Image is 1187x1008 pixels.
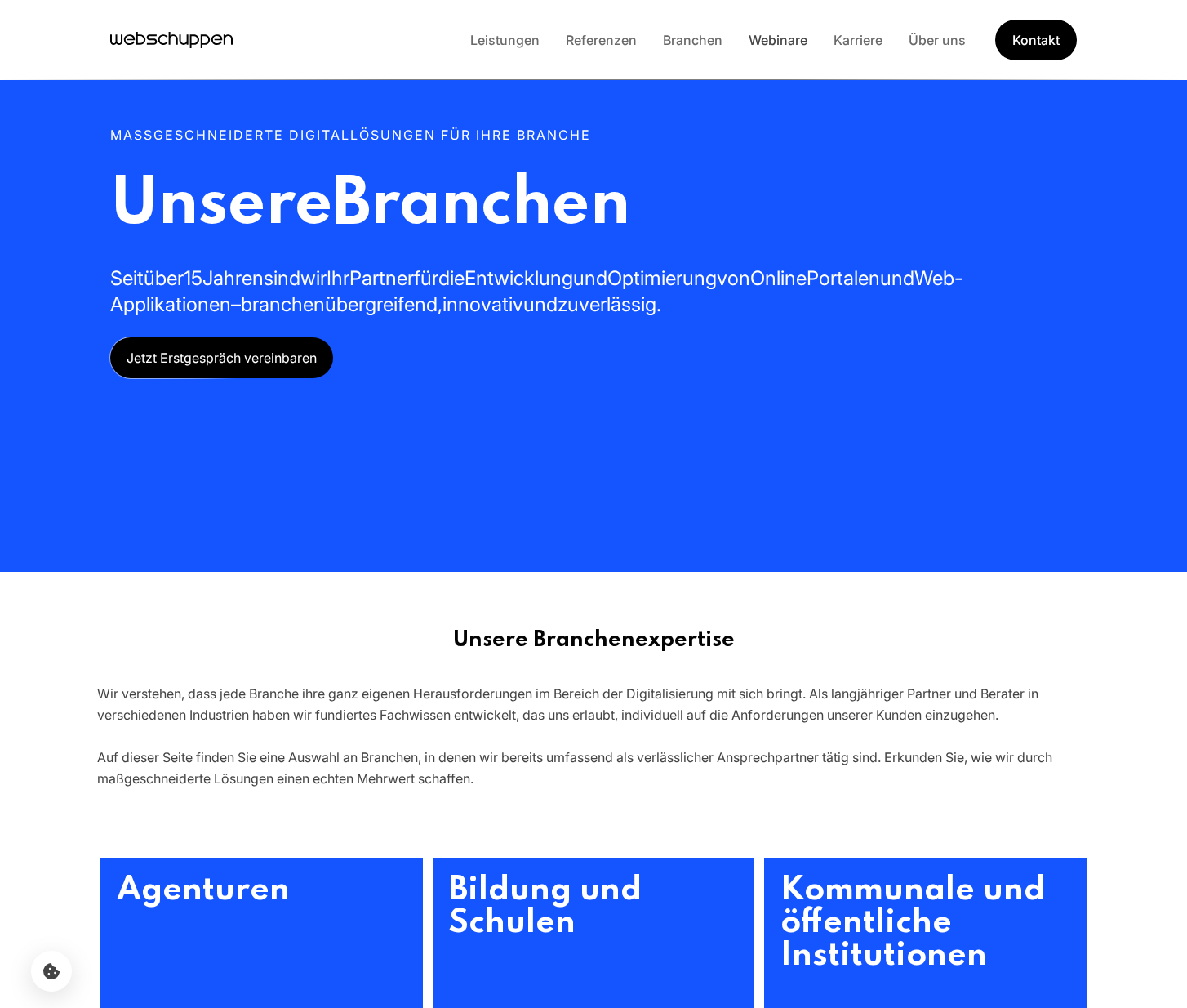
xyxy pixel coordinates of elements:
[438,266,465,290] span: die
[607,266,717,290] span: Optimierung
[264,266,300,290] span: sind
[558,292,661,316] span: zuverlässig.
[184,266,202,290] span: 15
[110,124,1077,145] p: Maßgeschneiderte Digitallösungen für Ihre Branche
[144,266,184,290] span: über
[442,292,523,316] span: innovativ
[820,32,896,48] a: Karriere
[736,32,820,48] a: Webinare
[327,266,349,290] span: Ihr
[650,32,736,48] a: Branchen
[300,266,327,290] span: wir
[523,292,558,316] span: und
[717,266,750,290] span: von
[349,266,414,290] span: Partner
[241,292,442,316] span: branchenübergreifend,
[110,172,332,239] span: Unsere
[896,32,979,48] a: Über uns
[97,627,1090,653] h2: Unsere Branchenexpertise
[110,28,233,52] a: Hauptseite besuchen
[97,683,1090,789] div: Wir verstehen, dass jede Branche ihre ganz eigenen Herausforderungen im Bereich der Digitalisieru...
[31,951,72,992] button: Cookie-Einstellungen öffnen
[750,266,807,290] span: Online
[110,337,333,378] a: Jetzt Erstgespräch vereinbaren
[414,266,438,290] span: für
[880,266,914,290] span: und
[332,172,630,239] span: Branchen
[995,20,1077,60] a: Get Started
[465,266,573,290] span: Entwicklung
[457,32,553,48] a: Leistungen
[807,266,880,290] span: Portalen
[202,266,264,290] span: Jahren
[231,292,241,316] span: –
[573,266,607,290] span: und
[110,266,144,290] span: Seit
[553,32,650,48] a: Referenzen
